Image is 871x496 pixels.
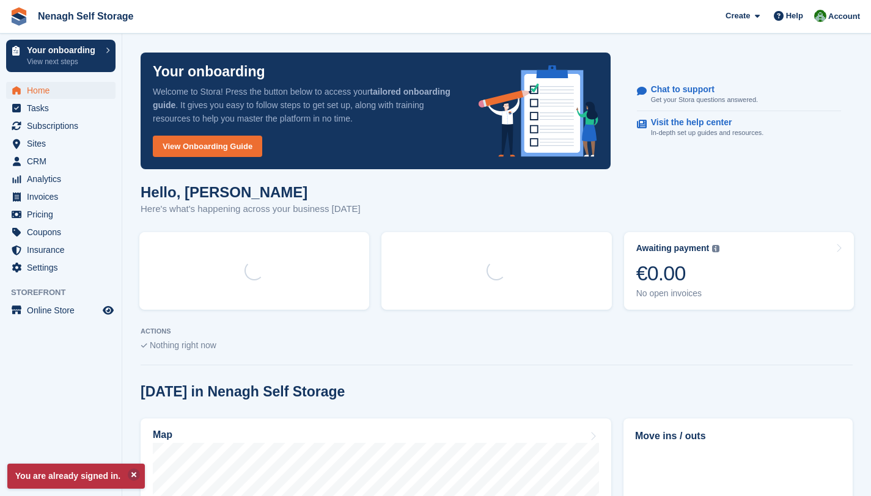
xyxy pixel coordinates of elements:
span: Analytics [27,170,100,188]
p: Your onboarding [27,46,100,54]
p: Visit the help center [651,117,754,128]
span: Online Store [27,302,100,319]
span: Home [27,82,100,99]
a: Your onboarding View next steps [6,40,116,72]
a: Chat to support Get your Stora questions answered. [637,78,841,112]
img: Brian Comerford [814,10,826,22]
span: Help [786,10,803,22]
a: menu [6,224,116,241]
p: Chat to support [651,84,748,95]
a: Preview store [101,303,116,318]
a: Awaiting payment €0.00 No open invoices [624,232,854,310]
h2: [DATE] in Nenagh Self Storage [141,384,345,400]
span: Nothing right now [150,340,216,350]
a: menu [6,117,116,134]
span: Sites [27,135,100,152]
img: stora-icon-8386f47178a22dfd0bd8f6a31ec36ba5ce8667c1dd55bd0f319d3a0aa187defe.svg [10,7,28,26]
span: Create [726,10,750,22]
p: You are already signed in. [7,464,145,489]
a: menu [6,206,116,223]
a: Nenagh Self Storage [33,6,138,26]
span: Account [828,10,860,23]
span: Settings [27,259,100,276]
p: In-depth set up guides and resources. [651,128,764,138]
a: menu [6,302,116,319]
span: Insurance [27,241,100,258]
img: onboarding-info-6c161a55d2c0e0a8cae90662b2fe09162a5109e8cc188191df67fb4f79e88e88.svg [479,65,598,157]
span: Invoices [27,188,100,205]
h2: Map [153,429,172,440]
span: Coupons [27,224,100,241]
a: menu [6,100,116,117]
div: No open invoices [636,288,720,299]
a: menu [6,135,116,152]
img: icon-info-grey-7440780725fd019a000dd9b08b2336e03edf1995a4989e88bcd33f0948082b44.svg [712,245,719,252]
a: Visit the help center In-depth set up guides and resources. [637,111,841,144]
span: Subscriptions [27,117,100,134]
span: Storefront [11,286,122,299]
a: menu [6,153,116,170]
div: €0.00 [636,261,720,286]
a: menu [6,259,116,276]
p: ACTIONS [141,327,853,335]
h2: Move ins / outs [635,429,841,443]
span: Pricing [27,206,100,223]
img: blank_slate_check_icon-ba018cac091ee9be17c0a81a6c232d5eb81de652e7a59be601be346b1b6ddf79.svg [141,343,147,348]
a: menu [6,170,116,188]
a: View Onboarding Guide [153,136,262,157]
p: Welcome to Stora! Press the button below to access your . It gives you easy to follow steps to ge... [153,85,459,125]
h1: Hello, [PERSON_NAME] [141,184,361,200]
p: Get your Stora questions answered. [651,95,758,105]
span: CRM [27,153,100,170]
span: Tasks [27,100,100,117]
p: View next steps [27,56,100,67]
a: menu [6,82,116,99]
p: Your onboarding [153,65,265,79]
a: menu [6,188,116,205]
div: Awaiting payment [636,243,710,253]
p: Here's what's happening across your business [DATE] [141,202,361,216]
a: menu [6,241,116,258]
